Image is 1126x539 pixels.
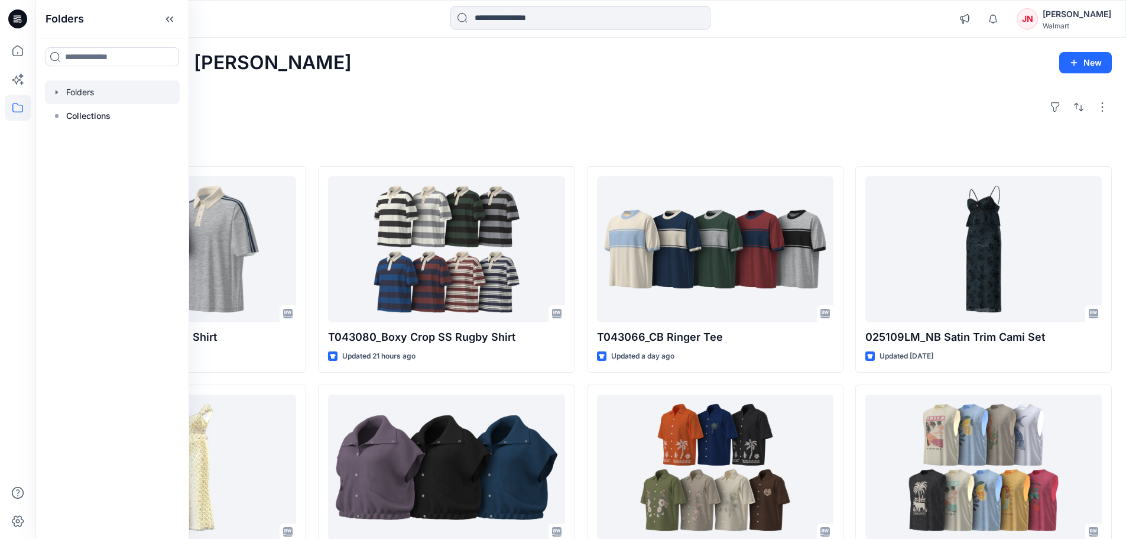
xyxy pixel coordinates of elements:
p: Updated [DATE] [880,350,933,363]
a: T043080_Boxy Crop SS Rugby Shirt [328,176,564,322]
p: 025109LM_NB Satin Trim Cami Set [865,329,1102,346]
h2: Welcome back, [PERSON_NAME] [50,52,352,74]
div: JN [1017,8,1038,30]
p: Collections [66,109,111,123]
p: T043066_CB Ringer Tee [597,329,833,346]
a: T043066_CB Ringer Tee [597,176,833,322]
p: Updated a day ago [611,350,674,363]
div: [PERSON_NAME] [1043,7,1111,21]
p: Updated 21 hours ago [342,350,416,363]
button: New [1059,52,1112,73]
div: Walmart [1043,21,1111,30]
a: 025109LM_NB Satin Trim Cami Set [865,176,1102,322]
h4: Styles [50,140,1112,154]
p: T043080_Boxy Crop SS Rugby Shirt [328,329,564,346]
